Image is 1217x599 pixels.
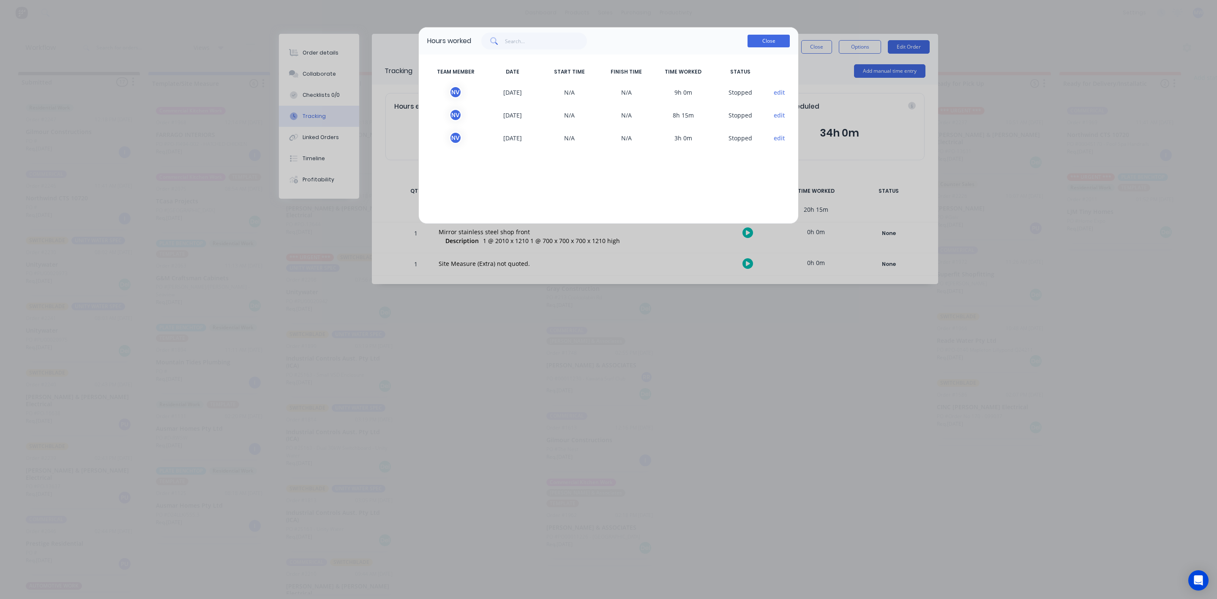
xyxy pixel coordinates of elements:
[655,131,712,144] span: 3h 0m
[505,33,587,49] input: Search...
[427,36,471,46] div: Hours worked
[427,68,484,76] span: TEAM MEMBER
[484,86,541,98] span: [DATE]
[484,68,541,76] span: DATE
[484,109,541,121] span: [DATE]
[484,131,541,144] span: [DATE]
[712,68,769,76] span: STATUS
[712,86,769,98] span: S topped
[598,86,655,98] span: N/A
[541,86,598,98] span: N/A
[541,68,598,76] span: START TIME
[748,35,790,47] button: Close
[598,68,655,76] span: FINISH TIME
[541,131,598,144] span: N/A
[1188,570,1209,591] div: Open Intercom Messenger
[449,109,462,121] div: N V
[598,131,655,144] span: N/A
[712,131,769,144] span: S topped
[449,131,462,144] div: N V
[655,86,712,98] span: 9h 0m
[598,109,655,121] span: N/A
[774,134,785,142] button: edit
[774,88,785,97] button: edit
[541,109,598,121] span: N/A
[449,86,462,98] div: N V
[655,68,712,76] span: TIME WORKED
[655,109,712,121] span: 8h 15m
[712,109,769,121] span: S topped
[774,111,785,120] button: edit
